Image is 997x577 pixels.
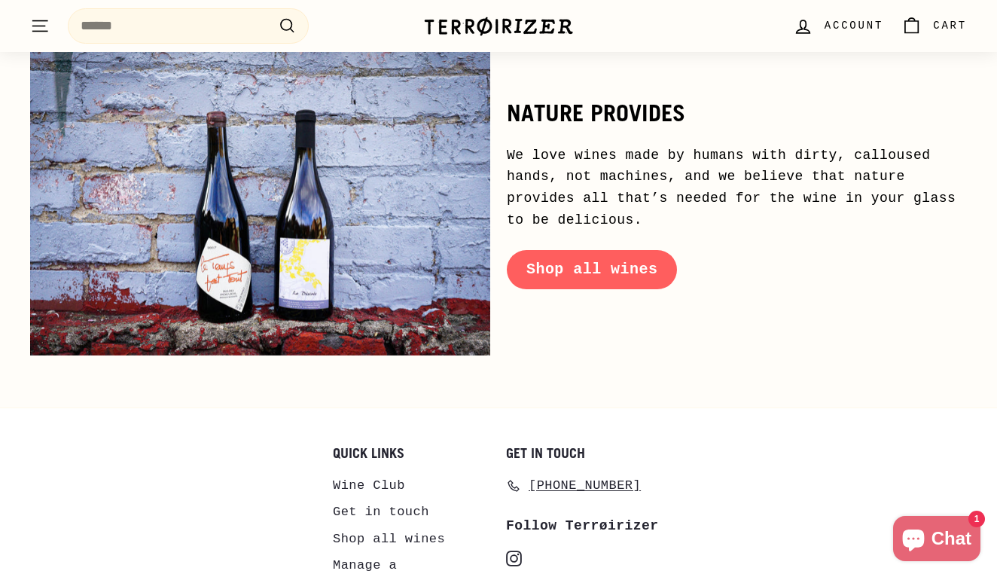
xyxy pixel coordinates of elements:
[506,472,641,499] a: [PHONE_NUMBER]
[333,446,491,461] h2: Quick links
[507,250,677,289] a: Shop all wines
[892,4,976,48] a: Cart
[784,4,892,48] a: Account
[506,515,664,537] div: Follow Terrøirizer
[333,526,445,552] a: Shop all wines
[333,472,405,499] a: Wine Club
[825,17,883,34] span: Account
[933,17,967,34] span: Cart
[889,516,985,565] inbox-online-store-chat: Shopify online store chat
[333,499,429,525] a: Get in touch
[506,446,664,461] h2: Get in touch
[507,100,967,126] h2: nature provides
[507,145,967,231] p: We love wines made by humans with dirty, calloused hands, not machines, and we believe that natur...
[529,475,641,496] span: [PHONE_NUMBER]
